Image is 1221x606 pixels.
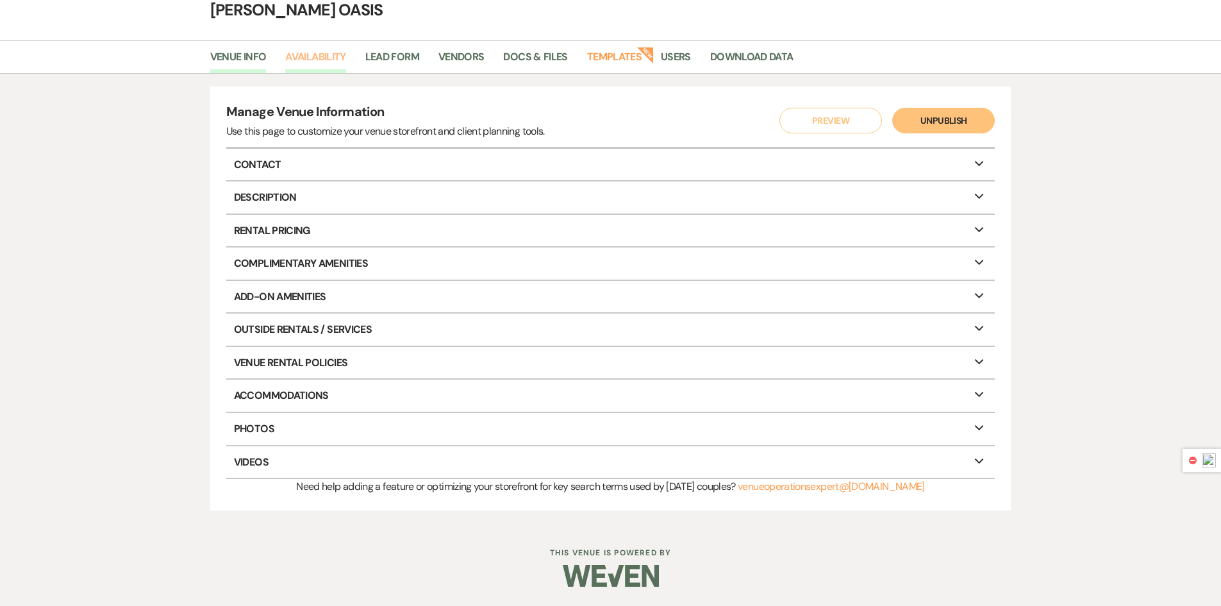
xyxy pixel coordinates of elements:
p: Outside Rentals / Services [226,314,995,346]
p: Videos [226,446,995,478]
a: venueoperationsexpert@[DOMAIN_NAME] [738,480,925,493]
p: Add-On Amenities [226,281,995,313]
p: Rental Pricing [226,215,995,247]
p: Complimentary Amenities [226,248,995,280]
a: Preview [776,108,879,133]
p: Venue Rental Policies [226,347,995,379]
p: Contact [226,149,995,181]
a: Download Data [710,49,793,73]
a: Templates [587,49,642,73]
button: Preview [779,108,882,133]
a: Docs & Files [503,49,567,73]
button: Unpublish [892,108,995,133]
a: Venue Info [210,49,267,73]
a: Availability [285,49,345,73]
div: Use this page to customize your venue storefront and client planning tools. [226,124,545,139]
a: Vendors [438,49,485,73]
p: Description [226,181,995,214]
p: Photos [226,413,995,445]
span: Need help adding a feature or optimizing your storefront for key search terms used by [DATE] coup... [296,480,735,493]
h4: Manage Venue Information [226,103,545,124]
a: Users [661,49,691,73]
img: Weven Logo [563,553,659,598]
p: Accommodations [226,380,995,412]
strong: New [636,46,654,63]
a: Lead Form [365,49,419,73]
